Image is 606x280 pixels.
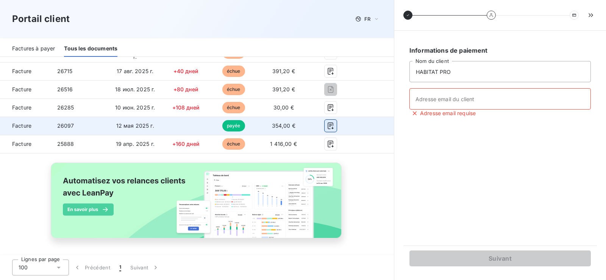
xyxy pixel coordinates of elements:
[173,86,198,92] span: +80 дней
[6,67,45,75] span: Facture
[115,104,155,111] span: 10 июн. 2025 г.
[272,86,295,92] span: 391,20 €
[115,260,126,275] button: 1
[222,120,245,131] span: payée
[19,264,28,271] span: 100
[272,68,295,74] span: 391,20 €
[57,122,74,129] span: 26097
[222,138,245,150] span: échue
[119,264,121,271] span: 1
[6,104,45,111] span: Facture
[116,122,154,129] span: 12 мая 2025 г.
[172,104,199,111] span: +108 дней
[172,141,199,147] span: +160 дней
[126,260,164,275] button: Suivant
[6,86,45,93] span: Facture
[270,141,297,147] span: 1 416,00 €
[115,86,155,92] span: 18 июл. 2025 г.
[69,260,115,275] button: Précédent
[420,109,476,117] span: Adresse email requise
[64,41,117,57] div: Tous les documents
[272,122,295,129] span: 354,00 €
[57,141,74,147] span: 25888
[12,41,55,57] div: Factures à payer
[409,88,591,109] input: placeholder
[117,46,153,60] span: 14 сент. 2025 г.
[409,250,591,266] button: Suivant
[117,68,153,74] span: 17 авг. 2025 г.
[273,104,294,111] span: 30,00 €
[57,104,74,111] span: 26285
[409,46,591,55] h6: Informations de paiement
[12,12,70,26] h3: Portail client
[222,102,245,113] span: échue
[57,86,73,92] span: 26516
[6,122,45,130] span: Facture
[222,84,245,95] span: échue
[409,61,591,82] input: placeholder
[44,158,350,251] img: banner
[6,140,45,148] span: Facture
[57,68,73,74] span: 26715
[173,68,198,74] span: +40 дней
[116,141,155,147] span: 19 апр. 2025 г.
[364,16,370,22] span: FR
[222,66,245,77] span: échue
